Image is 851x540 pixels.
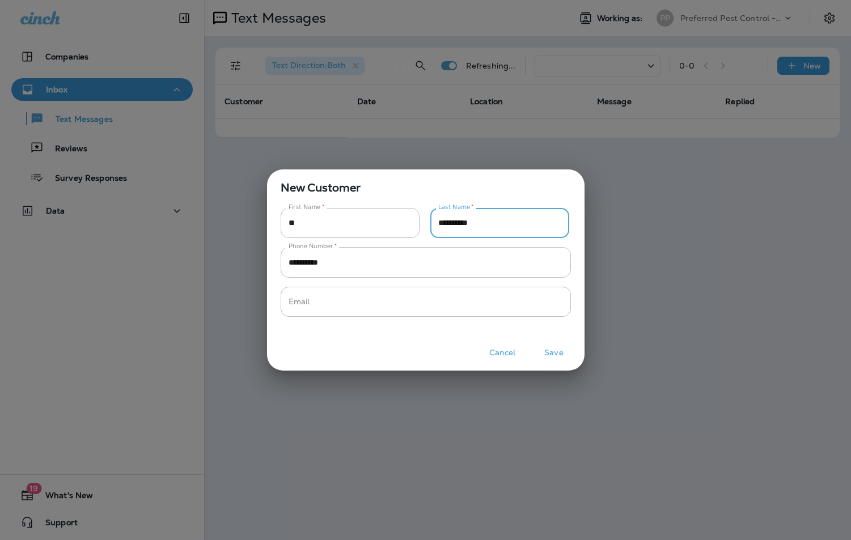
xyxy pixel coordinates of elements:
label: First Name [289,203,325,211]
label: Phone Number [289,242,337,250]
span: New Customer [267,169,585,197]
label: Last Name [438,203,474,211]
button: Save [533,344,575,362]
button: Cancel [481,344,524,362]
